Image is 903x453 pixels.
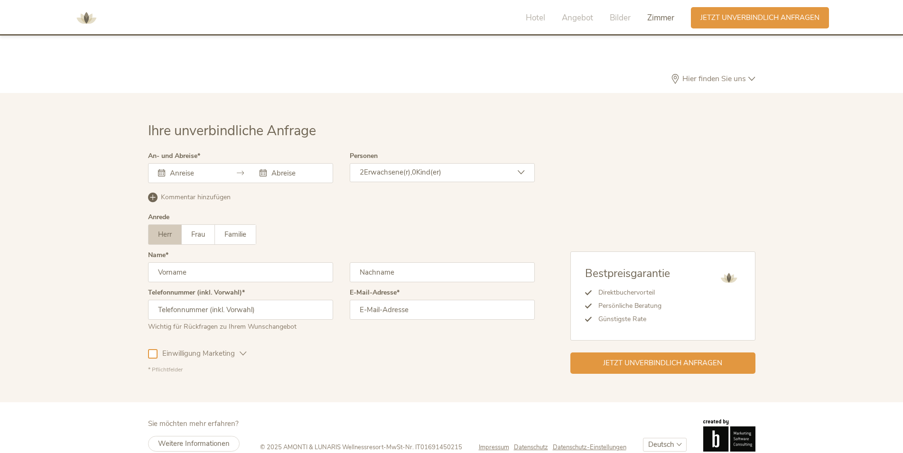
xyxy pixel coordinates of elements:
input: Telefonnummer (inkl. Vorwahl) [148,300,333,320]
span: Ihre unverbindliche Anfrage [148,121,316,140]
li: Direktbuchervorteil [592,286,670,299]
span: Hotel [526,12,545,23]
a: Datenschutz-Einstellungen [553,443,626,452]
span: Sie möchten mehr erfahren? [148,419,239,428]
li: Persönliche Beratung [592,299,670,313]
div: Anrede [148,214,169,221]
span: Bestpreisgarantie [585,266,670,281]
span: Jetzt unverbindlich anfragen [700,13,819,23]
span: 2 [360,167,364,177]
label: Name [148,252,168,259]
span: Familie [224,230,246,239]
span: Zimmer [647,12,674,23]
span: - [383,443,386,452]
span: Bilder [610,12,631,23]
img: AMONTI & LUNARIS Wellnessresort [72,4,101,32]
span: Einwilligung Marketing [158,349,240,359]
span: Weitere Informationen [158,439,230,448]
span: 0 [412,167,416,177]
input: Vorname [148,262,333,282]
a: AMONTI & LUNARIS Wellnessresort [72,14,101,21]
div: Wichtig für Rückfragen zu Ihrem Wunschangebot [148,320,333,332]
a: Datenschutz [514,443,553,452]
span: Jetzt unverbindlich anfragen [603,358,722,368]
div: * Pflichtfelder [148,366,535,374]
span: Angebot [562,12,593,23]
span: Datenschutz [514,443,548,452]
span: Impressum [479,443,509,452]
input: Abreise [269,168,323,178]
span: © 2025 AMONTI & LUNARIS Wellnessresort [260,443,383,452]
input: Anreise [168,168,222,178]
label: An- und Abreise [148,153,200,159]
span: Kommentar hinzufügen [161,193,231,202]
label: Telefonnummer (inkl. Vorwahl) [148,289,245,296]
input: E-Mail-Adresse [350,300,535,320]
span: Hier finden Sie uns [680,75,748,83]
li: Günstigste Rate [592,313,670,326]
a: Impressum [479,443,514,452]
input: Nachname [350,262,535,282]
label: E-Mail-Adresse [350,289,400,296]
span: MwSt-Nr. IT01691450215 [386,443,462,452]
span: Frau [191,230,205,239]
span: Kind(er) [416,167,441,177]
label: Personen [350,153,378,159]
span: Erwachsene(r), [364,167,412,177]
span: Herr [158,230,172,239]
a: Weitere Informationen [148,436,240,452]
img: AMONTI & LUNARIS Wellnessresort [717,266,741,290]
img: Brandnamic GmbH | Leading Hospitality Solutions [703,419,755,452]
